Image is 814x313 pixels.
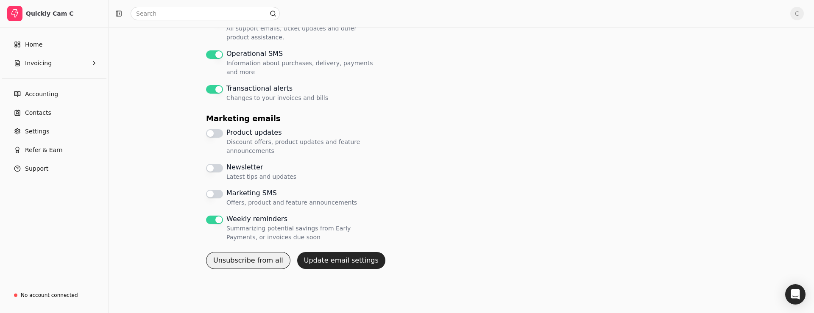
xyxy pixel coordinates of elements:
[226,127,376,155] label: Product updates
[3,104,105,121] a: Contacts
[226,83,328,102] label: Transactional alerts
[206,252,290,269] button: Unsubscribe from all
[226,188,357,207] label: Marketing SMS
[785,284,806,305] div: Open Intercom Messenger
[206,50,223,59] button: Operational SMS
[26,9,101,18] div: Quickly Cam C
[25,146,63,155] span: Refer & Earn
[206,85,223,94] button: Transactional alerts
[3,55,105,72] button: Invoicing
[3,288,105,303] a: No account connected
[226,198,357,207] span: Offers, product and feature announcements
[3,123,105,140] a: Settings
[206,190,223,198] button: Marketing SMS
[25,90,58,99] span: Accounting
[226,172,296,181] span: Latest tips and updates
[25,127,49,136] span: Settings
[226,24,376,42] span: All support emails, ticket updates and other product assistance.
[226,162,296,181] label: Newsletter
[206,113,376,124] div: Marketing emails
[25,108,51,117] span: Contacts
[21,291,78,299] div: No account connected
[3,160,105,177] button: Support
[25,164,48,173] span: Support
[25,40,42,49] span: Home
[226,214,376,242] label: Weekly reminders
[226,138,376,155] span: Discount offers, product updates and feature announcements
[226,224,376,242] span: Summarizing potential savings from Early Payments, or invoices due soon
[3,141,105,158] button: Refer & Earn
[25,59,52,68] span: Invoicing
[226,59,376,77] span: Information about purchases, delivery, payments and more
[206,216,223,224] button: Weekly reminders
[206,129,223,138] button: Product updates
[226,94,328,102] span: Changes to your invoices and bills
[206,164,223,172] button: Newsletter
[297,252,385,269] button: Update email settings
[226,49,376,77] label: Operational SMS
[131,7,280,20] input: Search
[226,14,376,42] label: Support
[3,36,105,53] a: Home
[3,86,105,102] a: Accounting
